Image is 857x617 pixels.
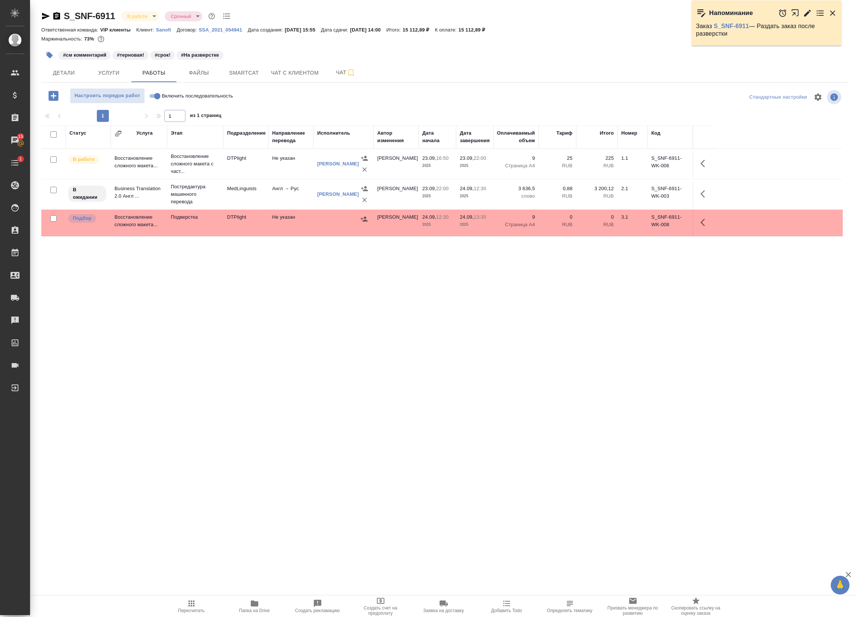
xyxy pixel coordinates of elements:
p: Клиент: [136,27,156,33]
button: Добавить работу [43,88,64,104]
div: Автор изменения [377,129,415,144]
p: RUB [542,162,572,170]
p: 0,88 [542,185,572,192]
p: 2025 [460,192,490,200]
div: В работе [165,11,202,21]
p: Напоминание [709,9,753,17]
p: RUB [580,162,614,170]
p: SSA_2021_054941 [199,27,248,33]
button: 3425.12 RUB; [96,34,106,44]
p: К оплате: [435,27,459,33]
a: SSA_2021_054941 [199,26,248,33]
button: 🙏 [831,576,849,594]
p: Ответственная команда: [41,27,100,33]
p: 13:30 [474,214,486,220]
div: В работе [121,11,159,21]
p: В ожидании [73,186,102,201]
p: RUB [580,221,614,228]
p: Подверстка [171,213,220,221]
span: 1 [15,155,26,163]
p: 15 112,89 ₽ [403,27,435,33]
span: Детали [46,68,82,78]
a: 15 [2,131,28,150]
p: В работе [73,156,95,163]
div: Направление перевода [272,129,310,144]
button: Отложить [778,9,787,18]
td: Восстановление сложного макета... [111,151,167,177]
button: Удалить [359,194,370,206]
p: Маржинальность: [41,36,84,42]
span: 15 [14,133,28,140]
p: 3 636,5 [497,185,535,192]
button: Назначить [359,183,370,194]
div: Дата завершения [460,129,490,144]
button: Здесь прячутся важные кнопки [696,213,714,231]
button: Настроить порядок работ [70,88,145,104]
p: Дата создания: [248,27,285,33]
p: 0 [580,213,614,221]
p: 23.09, [422,186,436,191]
div: Услуга [136,129,152,137]
button: Доп статусы указывают на важность/срочность заказа [207,11,217,21]
button: Здесь прячутся важные кнопки [696,155,714,173]
div: Можно подбирать исполнителей [68,213,107,224]
button: Скопировать ссылку для ЯМессенджера [41,12,50,21]
button: Назначить [359,153,370,164]
div: 3.1 [621,213,644,221]
span: Настроить порядок работ [74,92,141,100]
p: Дата сдачи: [321,27,350,33]
p: 2025 [460,162,490,170]
p: Sanofi [156,27,177,33]
span: срок! [149,51,176,58]
span: Услуги [91,68,127,78]
p: 2025 [422,221,452,228]
button: Добавить тэг [41,47,58,63]
span: Чат с клиентом [271,68,319,78]
button: Назначить [358,213,370,225]
p: #см комментарий [63,51,106,59]
p: 0 [542,213,572,221]
p: Заказ — Раздать заказ после разверстки [696,23,837,38]
p: 16:50 [436,155,449,161]
p: 73% [84,36,96,42]
p: RUB [580,192,614,200]
p: слово [497,192,535,200]
div: 1.1 [621,155,644,162]
span: Включить последовательность [162,92,233,100]
div: Номер [621,129,637,137]
td: Восстановление сложного макета... [111,210,167,236]
a: 1 [2,153,28,172]
div: Тариф [556,129,572,137]
a: S_SNF-6911 [714,23,749,29]
p: 2025 [460,221,490,228]
p: Страница А4 [497,162,535,170]
p: 3 200,12 [580,185,614,192]
p: 25 [542,155,572,162]
span: Файлы [181,68,217,78]
p: #срок! [155,51,170,59]
button: Todo [221,11,232,22]
button: Перейти в todo [816,9,825,18]
a: [PERSON_NAME] [317,191,359,197]
button: Здесь прячутся важные кнопки [696,185,714,203]
p: Подбор [73,215,92,222]
td: S_SNF-6911-WK-008 [648,210,693,236]
td: DTPlight [223,210,268,236]
p: Постредактура машинного перевода [171,183,220,206]
td: MedLinguists [223,181,268,207]
button: Сгруппировать [114,130,122,137]
div: Этап [171,129,182,137]
span: см комментарий [58,51,111,58]
div: Исполнитель выполняет работу [68,155,107,165]
div: Дата начала [422,129,452,144]
button: Скопировать ссылку [52,12,61,21]
p: 2025 [422,192,452,200]
td: Business Translation 2.0 Англ ... [111,181,167,207]
div: Исполнитель назначен, приступать к работе пока рано [68,185,107,203]
p: 9 [497,155,535,162]
a: [PERSON_NAME] [317,161,359,167]
p: [DATE] 15:55 [285,27,321,33]
p: Страница А4 [497,221,535,228]
td: Не указан [268,210,313,236]
span: Чат [328,68,364,77]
